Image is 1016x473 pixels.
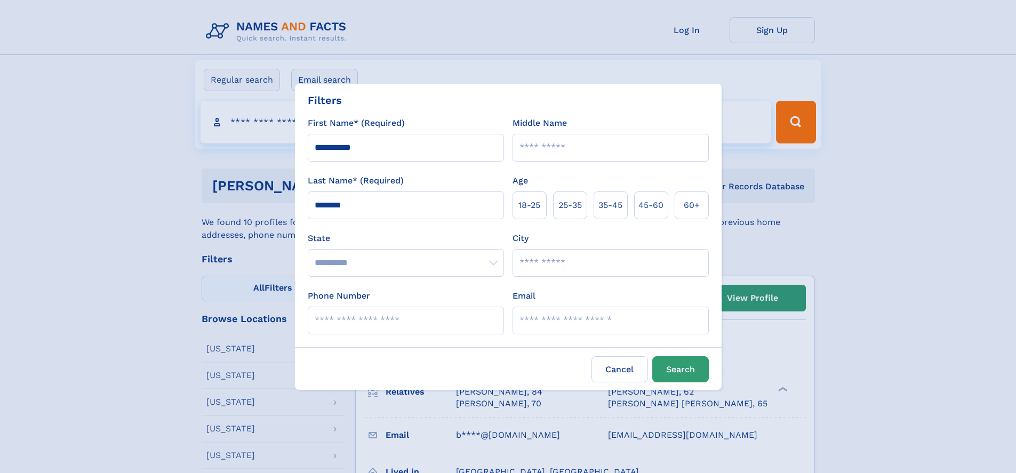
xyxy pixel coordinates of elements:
label: Phone Number [308,290,370,302]
label: Last Name* (Required) [308,174,404,187]
span: 35‑45 [598,199,622,212]
span: 25‑35 [558,199,582,212]
label: Middle Name [513,117,567,130]
label: State [308,232,504,245]
span: 45‑60 [638,199,663,212]
span: 60+ [684,199,700,212]
span: 18‑25 [518,199,540,212]
label: City [513,232,529,245]
label: First Name* (Required) [308,117,405,130]
label: Age [513,174,528,187]
label: Email [513,290,535,302]
button: Search [652,356,709,382]
label: Cancel [591,356,648,382]
div: Filters [308,92,342,108]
